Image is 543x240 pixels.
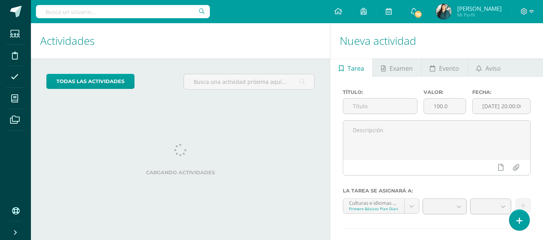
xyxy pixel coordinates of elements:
[457,12,502,18] span: Mi Perfil
[46,170,315,175] label: Cargando actividades
[390,59,413,78] span: Examen
[36,5,210,18] input: Busca un usuario...
[184,74,314,89] input: Busca una actividad próxima aquí...
[485,59,501,78] span: Aviso
[468,58,509,77] a: Aviso
[473,99,530,114] input: Fecha de entrega
[46,74,134,89] a: todas las Actividades
[373,58,421,77] a: Examen
[330,58,372,77] a: Tarea
[457,5,502,12] span: [PERSON_NAME]
[424,89,466,95] label: Valor:
[343,199,419,213] a: Culturas e idiomas mayas Garífuna y Xinca L2 'B'Primero Básicos Plan Diario
[439,59,459,78] span: Evento
[347,59,364,78] span: Tarea
[349,206,398,211] div: Primero Básicos Plan Diario
[424,99,465,114] input: Puntos máximos
[422,58,468,77] a: Evento
[340,23,534,58] h1: Nueva actividad
[414,10,422,19] span: 76
[343,99,417,114] input: Título
[40,23,321,58] h1: Actividades
[343,188,531,194] label: La tarea se asignará a:
[349,199,398,206] div: Culturas e idiomas mayas Garífuna y Xinca L2 'B'
[436,4,451,19] img: d539b655c4d83b8a2c400bde974854a3.png
[472,89,531,95] label: Fecha:
[343,89,417,95] label: Título:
